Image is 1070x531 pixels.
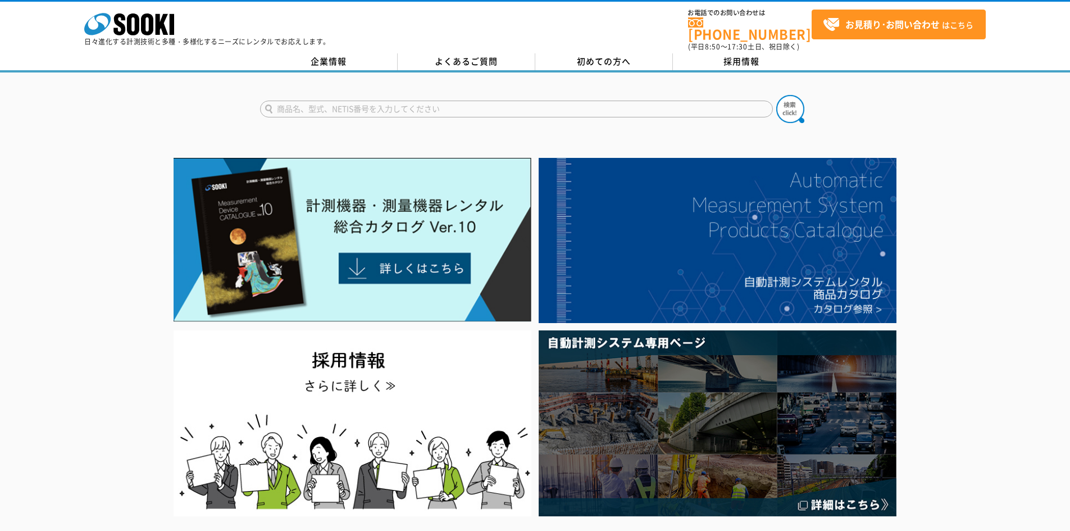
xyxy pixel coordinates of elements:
[539,330,896,516] img: 自動計測システム専用ページ
[673,53,811,70] a: 採用情報
[705,42,721,52] span: 8:50
[688,17,812,40] a: [PHONE_NUMBER]
[260,101,773,117] input: 商品名、型式、NETIS番号を入力してください
[577,55,631,67] span: 初めての方へ
[539,158,896,323] img: 自動計測システムカタログ
[84,38,330,45] p: 日々進化する計測技術と多種・多様化するニーズにレンタルでお応えします。
[812,10,986,39] a: お見積り･お問い合わせはこちら
[823,16,973,33] span: はこちら
[688,42,799,52] span: (平日 ～ 土日、祝日除く)
[398,53,535,70] a: よくあるご質問
[845,17,940,31] strong: お見積り･お問い合わせ
[776,95,804,123] img: btn_search.png
[535,53,673,70] a: 初めての方へ
[174,330,531,516] img: SOOKI recruit
[688,10,812,16] span: お電話でのお問い合わせは
[174,158,531,322] img: Catalog Ver10
[260,53,398,70] a: 企業情報
[727,42,748,52] span: 17:30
